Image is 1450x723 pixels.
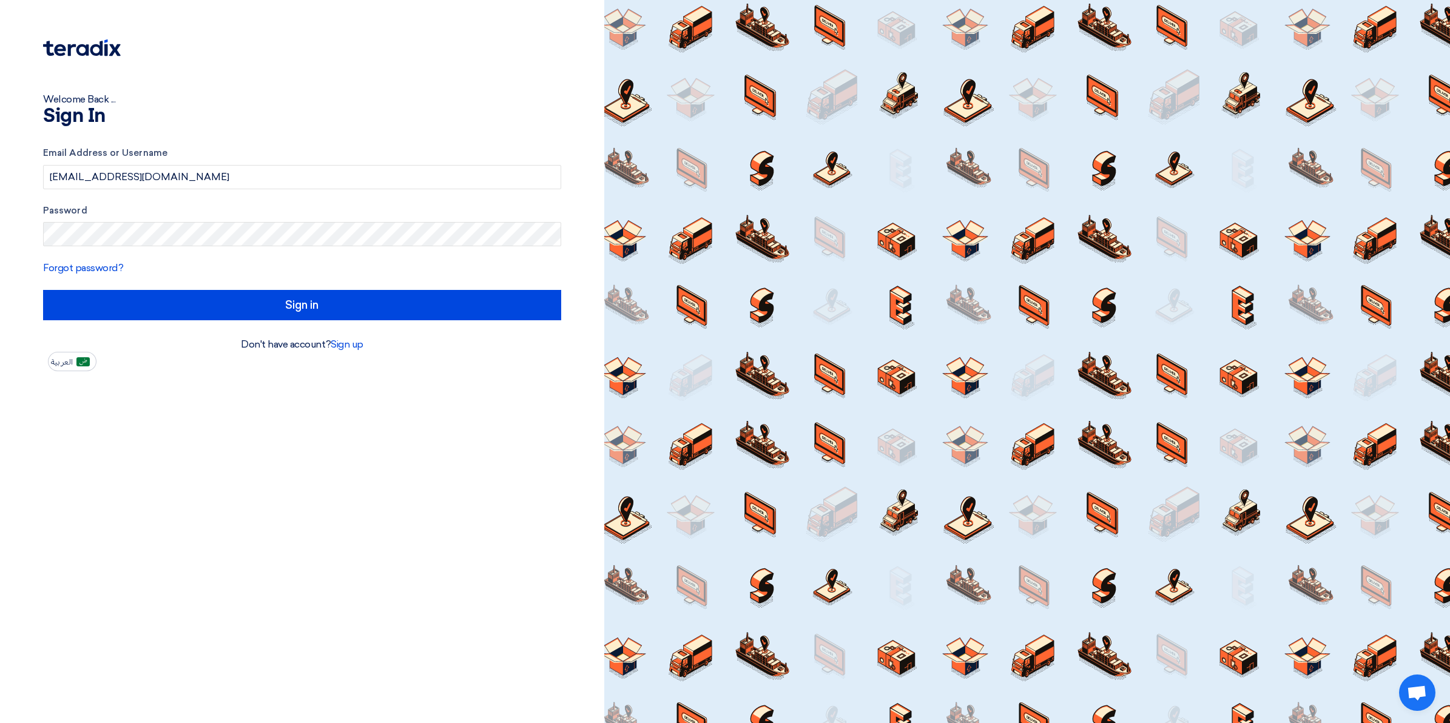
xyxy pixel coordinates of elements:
[43,146,561,160] label: Email Address or Username
[43,165,561,189] input: Enter your business email or username
[51,358,73,366] span: العربية
[331,338,363,350] a: Sign up
[43,204,561,218] label: Password
[43,337,561,352] div: Don't have account?
[43,290,561,320] input: Sign in
[76,357,90,366] img: ar-AR.png
[1399,674,1435,711] a: Open chat
[48,352,96,371] button: العربية
[43,92,561,107] div: Welcome Back ...
[43,262,123,274] a: Forgot password?
[43,39,121,56] img: Teradix logo
[43,107,561,126] h1: Sign In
